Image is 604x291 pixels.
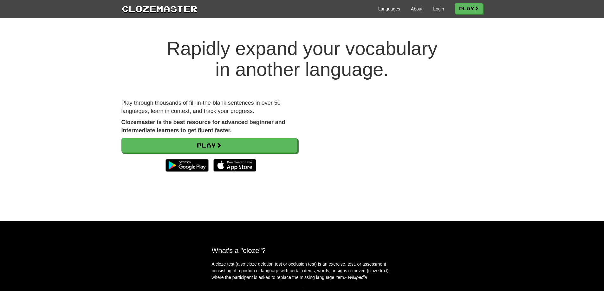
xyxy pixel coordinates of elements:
img: Download_on_the_App_Store_Badge_US-UK_135x40-25178aeef6eb6b83b96f5f2d004eda3bffbb37122de64afbaef7... [213,159,256,172]
p: Play through thousands of fill-in-the-blank sentences in over 50 languages, learn in context, and... [121,99,297,115]
h2: What's a "cloze"? [212,247,393,255]
strong: Clozemaster is the best resource for advanced beginner and intermediate learners to get fluent fa... [121,119,285,134]
img: Get it on Google Play [162,156,211,175]
em: - Wikipedia [345,275,367,280]
a: About [411,6,423,12]
a: Login [433,6,444,12]
a: Play [121,138,297,153]
p: A cloze test (also cloze deletion test or occlusion test) is an exercise, test, or assessment con... [212,261,393,281]
a: Clozemaster [121,3,198,14]
a: Play [455,3,483,14]
a: Languages [378,6,400,12]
